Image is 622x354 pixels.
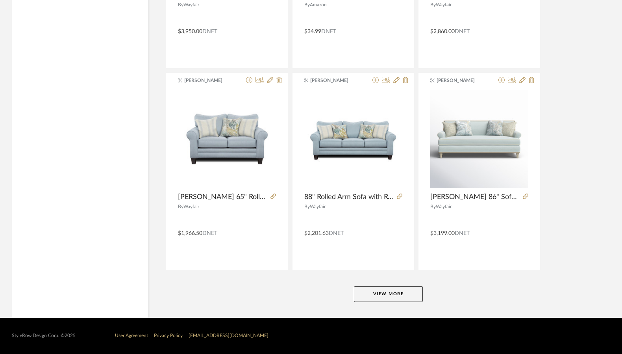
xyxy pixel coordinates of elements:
[304,90,402,188] img: 88" Rolled Arm Sofa with Reversible Cushion
[304,29,321,34] span: $34.99
[329,231,344,236] span: DNET
[304,231,329,236] span: $2,201.63
[430,90,528,188] img: Simeon 86" Sofa with Cushions
[455,29,470,34] span: DNET
[437,77,486,84] span: [PERSON_NAME]
[178,231,202,236] span: $1,966.50
[310,2,327,7] span: Amazon
[430,204,436,209] span: By
[189,333,268,338] a: [EMAIL_ADDRESS][DOMAIN_NAME]
[310,204,326,209] span: Wayfair
[430,2,436,7] span: By
[321,29,336,34] span: DNET
[183,204,199,209] span: Wayfair
[430,29,455,34] span: $2,860.00
[184,77,234,84] span: [PERSON_NAME]
[154,333,183,338] a: Privacy Policy
[304,90,402,188] div: 0
[430,90,528,188] div: 0
[178,29,202,34] span: $3,950.00
[310,77,360,84] span: [PERSON_NAME]
[436,204,452,209] span: Wayfair
[304,204,310,209] span: By
[202,29,217,34] span: DNET
[178,90,276,188] img: Desousa 65" Rolled Arm Loveseat with Reversible Cushion
[178,204,183,209] span: By
[178,193,267,201] span: [PERSON_NAME] 65" Rolled Arm Loveseat with Reversible Cushion
[115,333,148,338] a: User Agreement
[304,193,394,201] span: 88" Rolled Arm Sofa with Reversible Cushion
[430,231,455,236] span: $3,199.00
[430,193,520,201] span: [PERSON_NAME] 86" Sofa with Cushions
[183,2,199,7] span: Wayfair
[304,2,310,7] span: By
[202,231,217,236] span: DNET
[178,90,276,188] div: 0
[12,333,76,339] div: StyleRow Design Corp. ©2025
[436,2,452,7] span: Wayfair
[354,286,423,302] button: View More
[178,2,183,7] span: By
[455,231,470,236] span: DNET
